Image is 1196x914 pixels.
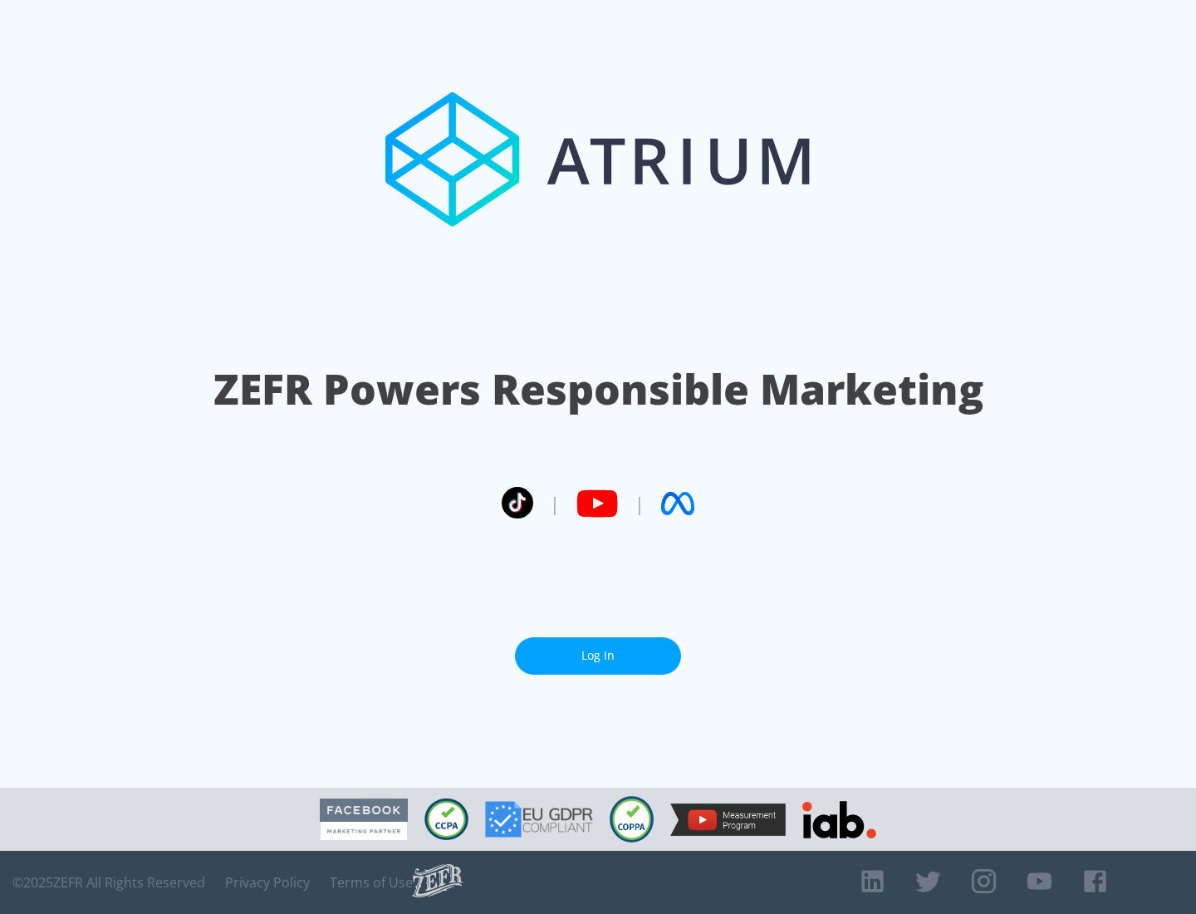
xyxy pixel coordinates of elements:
span: | [635,491,645,516]
img: YouTube Measurement Program [670,803,786,836]
img: COPPA Compliant [610,796,654,843]
img: CCPA Compliant [424,799,468,840]
img: Facebook Marketing Partner [320,799,408,841]
span: © 2025 ZEFR All Rights Reserved [12,874,205,891]
h1: ZEFR Powers Responsible Marketing [213,361,983,418]
a: Log In [515,637,681,675]
img: GDPR Compliant [485,801,593,838]
a: Terms of Use [330,874,413,891]
a: Privacy Policy [225,874,310,891]
img: IAB [802,801,876,838]
span: | [550,491,560,516]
